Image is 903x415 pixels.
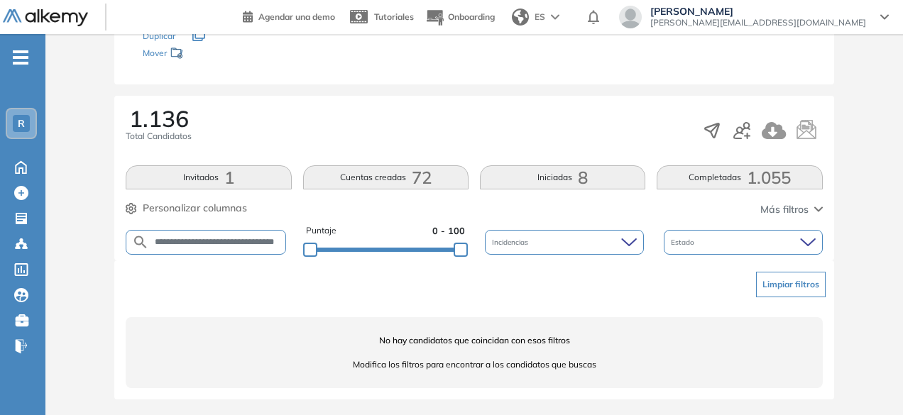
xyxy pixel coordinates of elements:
[432,224,465,238] span: 0 - 100
[512,9,529,26] img: world
[650,17,866,28] span: [PERSON_NAME][EMAIL_ADDRESS][DOMAIN_NAME]
[3,9,88,27] img: Logo
[303,165,469,189] button: Cuentas creadas72
[143,31,175,41] span: Duplicar
[535,11,545,23] span: ES
[657,165,822,189] button: Completadas1.055
[760,202,809,217] span: Más filtros
[18,118,25,129] span: R
[126,130,192,143] span: Total Candidatos
[374,11,414,22] span: Tutoriales
[143,201,247,216] span: Personalizar columnas
[756,272,826,297] button: Limpiar filtros
[126,358,822,371] span: Modifica los filtros para encontrar a los candidatos que buscas
[243,7,335,24] a: Agendar una demo
[13,56,28,59] i: -
[143,41,285,67] div: Mover
[760,202,823,217] button: Más filtros
[551,14,559,20] img: arrow
[492,237,531,248] span: Incidencias
[258,11,335,22] span: Agendar una demo
[126,334,822,347] span: No hay candidatos que coincidan con esos filtros
[306,224,336,238] span: Puntaje
[650,6,866,17] span: [PERSON_NAME]
[480,165,645,189] button: Iniciadas8
[132,233,149,251] img: SEARCH_ALT
[448,11,495,22] span: Onboarding
[671,237,697,248] span: Estado
[126,201,247,216] button: Personalizar columnas
[664,230,823,255] div: Estado
[126,165,291,189] button: Invitados1
[485,230,644,255] div: Incidencias
[425,2,495,33] button: Onboarding
[129,107,189,130] span: 1.136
